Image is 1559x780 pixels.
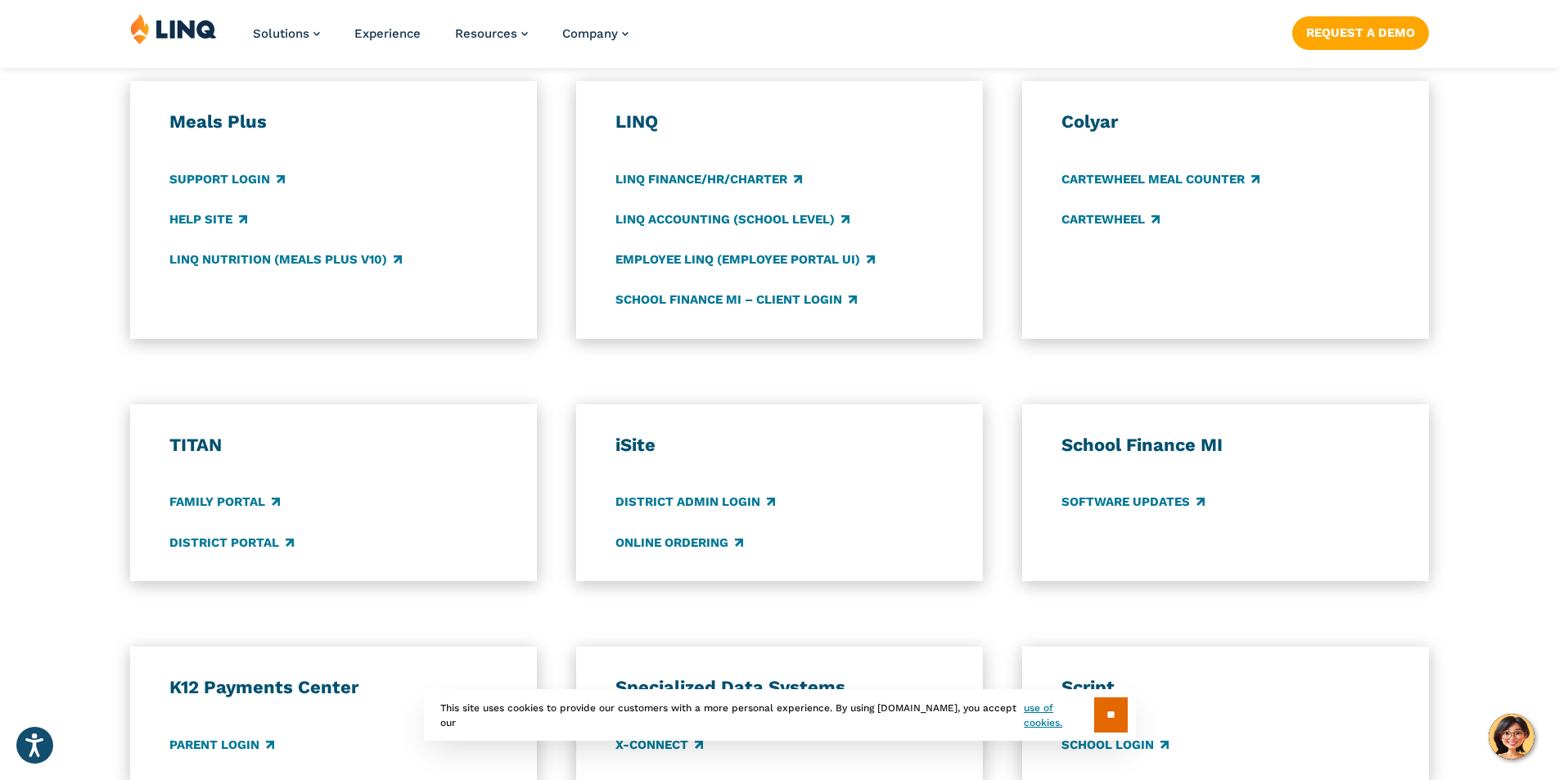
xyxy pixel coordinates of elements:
[1292,16,1429,49] a: Request a Demo
[1024,701,1093,730] a: use of cookies.
[562,26,629,41] a: Company
[615,210,849,228] a: LINQ Accounting (school level)
[615,170,802,188] a: LINQ Finance/HR/Charter
[1061,110,1390,133] h3: Colyar
[354,26,421,41] a: Experience
[169,534,294,552] a: District Portal
[253,26,309,41] span: Solutions
[169,170,285,188] a: Support Login
[1061,494,1205,512] a: Software Updates
[169,110,498,133] h3: Meals Plus
[1061,434,1390,457] h3: School Finance MI
[169,676,498,699] h3: K12 Payments Center
[169,434,498,457] h3: TITAN
[615,110,944,133] h3: LINQ
[615,676,944,699] h3: Specialized Data Systems
[455,26,517,41] span: Resources
[615,291,857,309] a: School Finance MI – Client Login
[169,210,247,228] a: Help Site
[562,26,618,41] span: Company
[1061,210,1160,228] a: CARTEWHEEL
[615,250,875,268] a: Employee LINQ (Employee Portal UI)
[455,26,528,41] a: Resources
[1489,714,1534,760] button: Hello, have a question? Let’s chat.
[615,434,944,457] h3: iSite
[1061,170,1259,188] a: CARTEWHEEL Meal Counter
[169,494,280,512] a: Family Portal
[1292,13,1429,49] nav: Button Navigation
[615,494,775,512] a: District Admin Login
[615,534,743,552] a: Online Ordering
[253,26,320,41] a: Solutions
[424,689,1136,741] div: This site uses cookies to provide our customers with a more personal experience. By using [DOMAIN...
[169,250,402,268] a: LINQ Nutrition (Meals Plus v10)
[253,13,629,67] nav: Primary Navigation
[130,13,217,44] img: LINQ | K‑12 Software
[1061,676,1390,699] h3: Script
